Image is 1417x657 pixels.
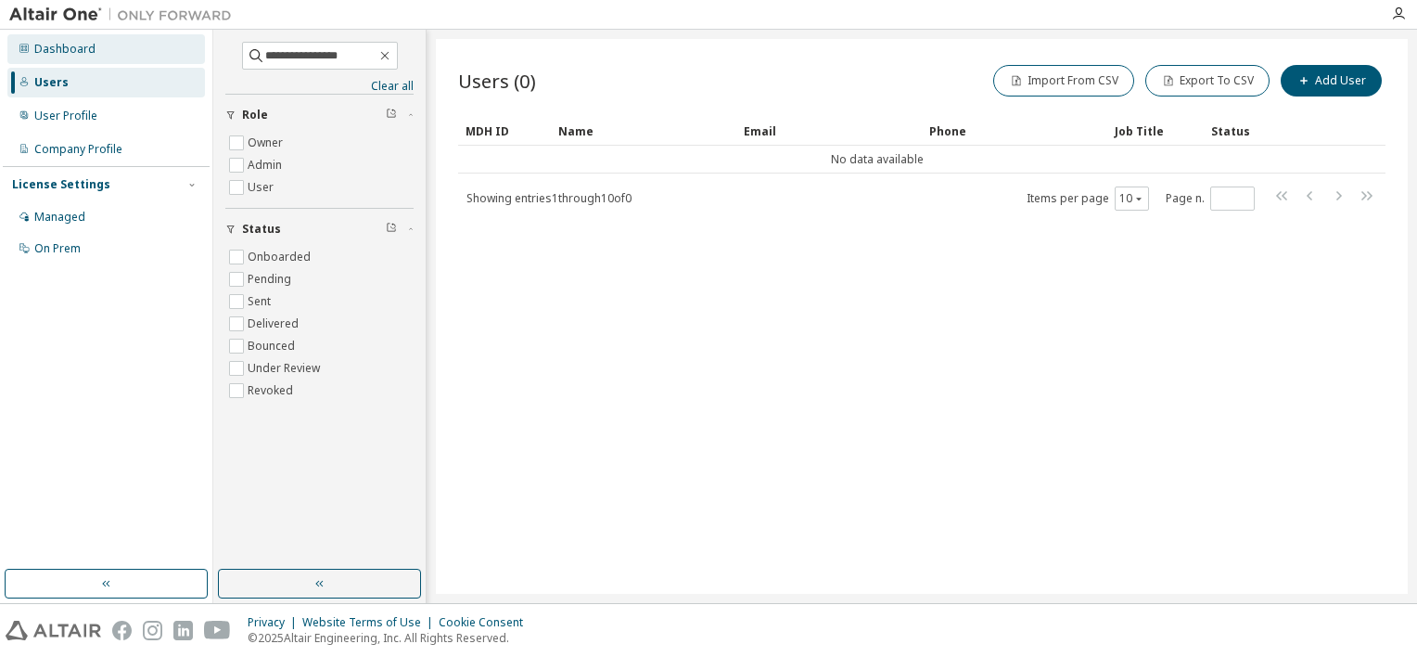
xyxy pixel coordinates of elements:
span: Page n. [1166,187,1255,211]
span: Role [242,108,268,122]
label: Revoked [248,380,297,402]
div: Users [34,75,69,90]
span: Items per page [1027,187,1149,211]
img: linkedin.svg [173,621,193,640]
div: Status [1211,116,1289,146]
span: Clear filter [386,108,397,122]
a: Clear all [225,79,414,94]
p: © 2025 Altair Engineering, Inc. All Rights Reserved. [248,630,534,646]
div: Dashboard [34,42,96,57]
label: Under Review [248,357,324,380]
span: Clear filter [386,222,397,237]
div: Cookie Consent [439,615,534,630]
span: Showing entries 1 through 10 of 0 [466,190,632,206]
span: Status [242,222,281,237]
td: No data available [458,146,1296,174]
img: altair_logo.svg [6,621,101,640]
button: Export To CSV [1145,65,1270,97]
label: Delivered [248,313,302,335]
label: Owner [248,132,287,154]
div: Managed [34,210,85,225]
button: Import From CSV [993,65,1134,97]
img: Altair One [9,6,241,24]
div: Job Title [1115,116,1196,146]
div: MDH ID [466,116,543,146]
label: Sent [248,290,274,313]
label: Bounced [248,335,299,357]
label: Onboarded [248,246,314,268]
button: Role [225,95,414,135]
label: User [248,176,277,199]
label: Admin [248,154,286,176]
div: Phone [929,116,1100,146]
span: Users (0) [458,68,536,94]
label: Pending [248,268,295,290]
div: Company Profile [34,142,122,157]
div: Name [558,116,729,146]
div: Email [744,116,914,146]
button: 10 [1119,191,1144,206]
img: facebook.svg [112,621,132,640]
button: Status [225,209,414,250]
div: License Settings [12,177,110,192]
div: User Profile [34,109,97,123]
img: instagram.svg [143,621,162,640]
div: Privacy [248,615,302,630]
img: youtube.svg [204,621,231,640]
div: Website Terms of Use [302,615,439,630]
div: On Prem [34,241,81,256]
button: Add User [1281,65,1382,97]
